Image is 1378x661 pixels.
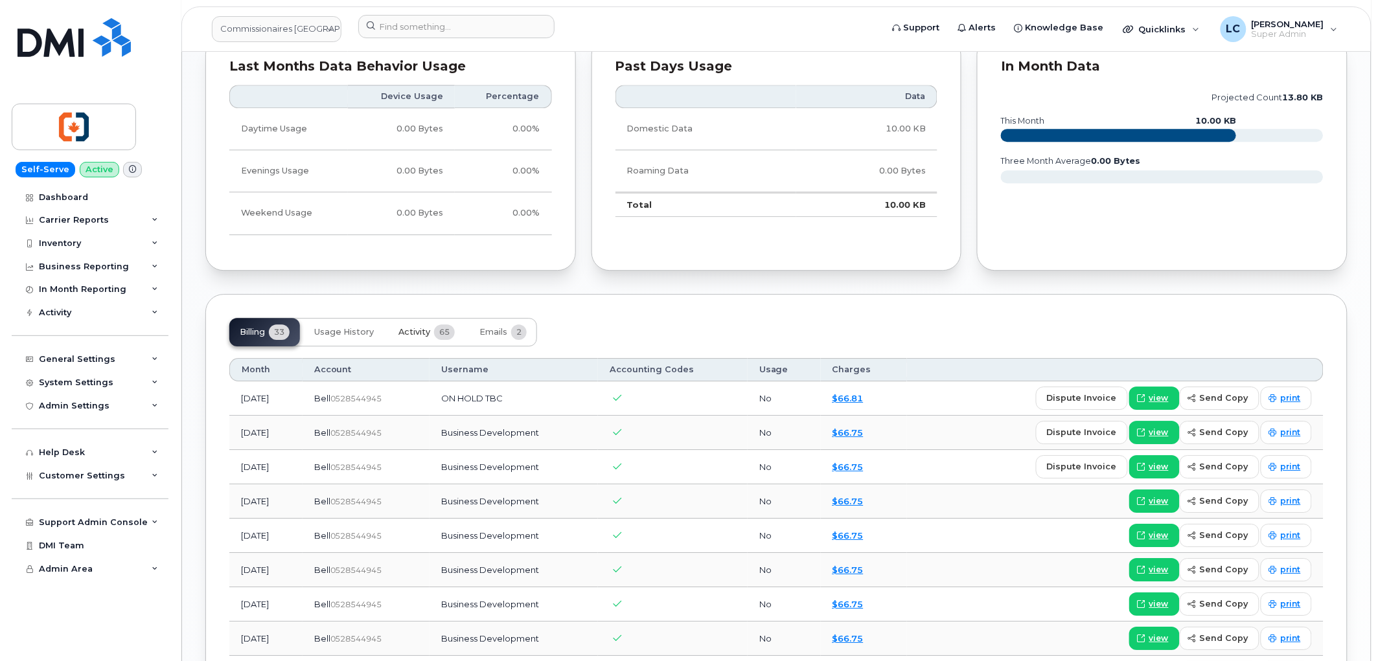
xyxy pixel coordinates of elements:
td: 0.00 Bytes [348,150,455,192]
button: send copy [1180,558,1259,581]
span: Bell [314,496,330,506]
span: view [1149,598,1169,610]
span: print [1281,392,1301,404]
td: 10.00 KB [796,192,938,217]
td: [DATE] [229,622,303,656]
button: send copy [1180,627,1259,650]
span: 0528544945 [330,531,382,541]
span: 2 [511,324,527,340]
span: Support [904,21,940,34]
span: print [1281,564,1301,576]
span: Usage History [314,327,374,337]
span: Quicklinks [1139,24,1186,34]
td: 0.00 Bytes [796,150,938,192]
div: In Month Data [1001,60,1324,73]
td: No [748,416,821,450]
a: print [1261,592,1312,616]
span: dispute invoice [1047,426,1117,438]
span: view [1149,461,1169,473]
th: Accounting Codes [598,358,748,381]
div: Past Days Usage [615,60,938,73]
span: LC [1226,21,1241,37]
input: Find something... [358,15,555,38]
a: view [1129,627,1180,650]
a: $66.75 [833,462,864,472]
span: Super Admin [1252,29,1324,39]
span: print [1281,461,1301,473]
span: dispute invoice [1047,460,1117,473]
span: 0528544945 [330,428,382,438]
td: Business Development [430,484,598,519]
tspan: 0.00 Bytes [1092,156,1141,166]
td: 0.00% [455,108,551,150]
span: 0528544945 [330,565,382,575]
th: Percentage [455,85,551,108]
span: send copy [1200,598,1248,610]
a: print [1261,558,1312,581]
a: view [1129,489,1180,513]
span: 0528544945 [330,634,382,644]
span: dispute invoice [1047,392,1117,404]
td: No [748,381,821,416]
td: [DATE] [229,416,303,450]
span: send copy [1200,392,1248,404]
tr: Friday from 6:00pm to Monday 8:00am [229,192,552,234]
span: view [1149,427,1169,438]
span: print [1281,495,1301,507]
span: 0528544945 [330,599,382,609]
a: view [1129,524,1180,547]
a: $66.75 [833,633,864,644]
button: dispute invoice [1036,387,1128,410]
td: No [748,587,821,622]
span: send copy [1200,563,1248,576]
td: No [748,622,821,656]
a: $66.75 [833,427,864,438]
span: send copy [1200,460,1248,473]
button: send copy [1180,592,1259,616]
td: Business Development [430,553,598,587]
a: view [1129,592,1180,616]
span: Bell [314,565,330,575]
a: Knowledge Base [1005,15,1113,41]
th: Charges [821,358,908,381]
td: Daytime Usage [229,108,348,150]
a: $66.75 [833,530,864,541]
a: $66.75 [833,496,864,506]
button: send copy [1180,524,1259,547]
div: Logan Cole [1211,16,1347,42]
a: $66.81 [833,393,864,403]
td: No [748,519,821,553]
button: send copy [1180,387,1259,410]
td: Business Development [430,519,598,553]
a: print [1261,387,1312,410]
span: 65 [434,324,455,340]
text: 10.00 KB [1196,116,1237,126]
td: Business Development [430,587,598,622]
td: 0.00 Bytes [348,192,455,234]
span: Alerts [969,21,996,34]
a: view [1129,455,1180,478]
td: [DATE] [229,519,303,553]
td: Business Development [430,622,598,656]
a: view [1129,558,1180,581]
td: Domestic Data [615,108,796,150]
button: send copy [1180,421,1259,444]
button: dispute invoice [1036,421,1128,444]
a: print [1261,455,1312,478]
th: Username [430,358,598,381]
td: 0.00% [455,192,551,234]
text: three month average [1000,156,1141,166]
td: 0.00% [455,150,551,192]
td: 0.00 Bytes [348,108,455,150]
a: $66.75 [833,599,864,609]
td: [DATE] [229,381,303,416]
span: print [1281,427,1301,438]
span: view [1149,495,1169,507]
span: Bell [314,393,330,403]
a: Alerts [949,15,1005,41]
span: 0528544945 [330,497,382,506]
text: this month [1000,116,1045,126]
td: [DATE] [229,553,303,587]
span: print [1281,530,1301,541]
td: Total [615,192,796,217]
